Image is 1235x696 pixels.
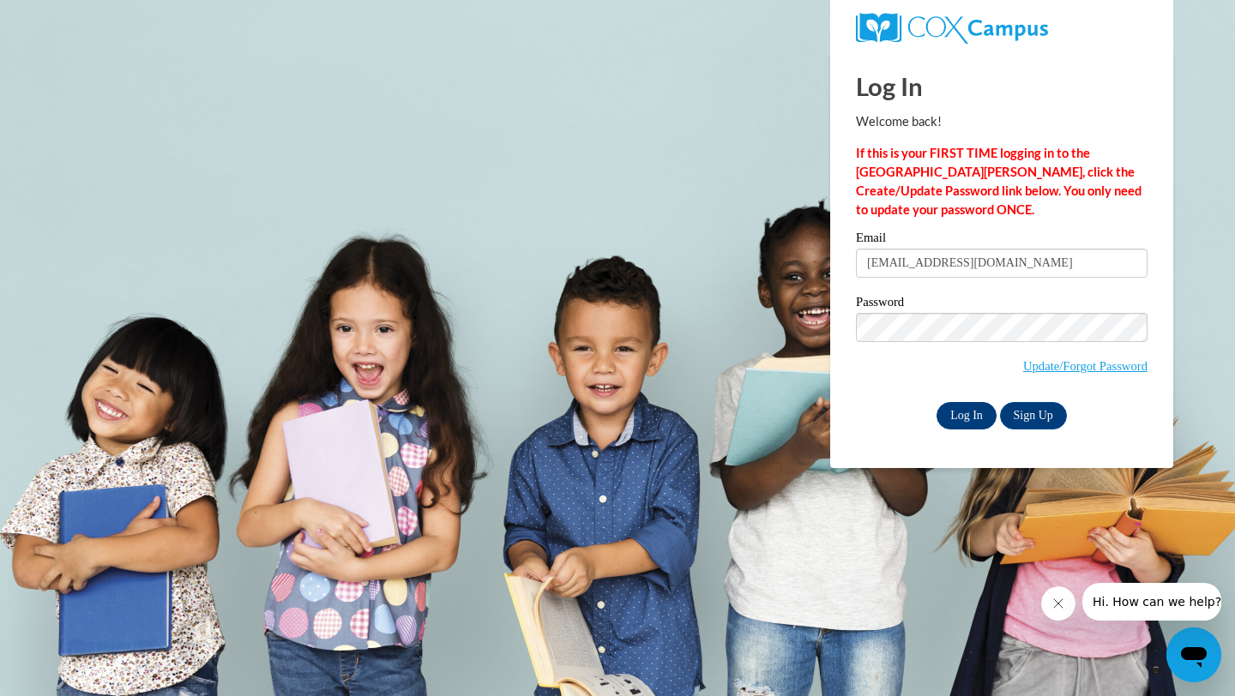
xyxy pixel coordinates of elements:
a: COX Campus [856,13,1148,44]
input: Log In [937,402,997,429]
iframe: Message from company [1082,583,1221,621]
strong: If this is your FIRST TIME logging in to the [GEOGRAPHIC_DATA][PERSON_NAME], click the Create/Upd... [856,146,1142,217]
h1: Log In [856,69,1148,104]
iframe: Close message [1041,586,1075,621]
label: Email [856,231,1148,249]
label: Password [856,296,1148,313]
img: COX Campus [856,13,1048,44]
a: Sign Up [1000,402,1067,429]
a: Update/Forgot Password [1023,359,1148,373]
iframe: Button to launch messaging window [1166,627,1221,682]
p: Welcome back! [856,112,1148,131]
